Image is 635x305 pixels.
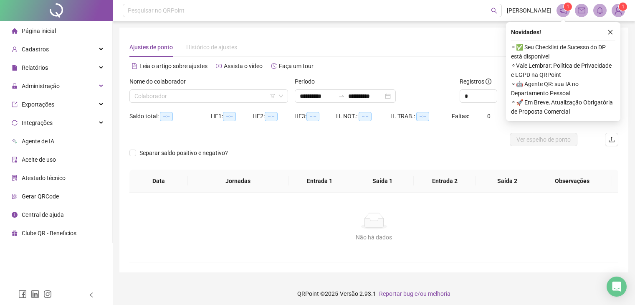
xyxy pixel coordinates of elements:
[452,113,471,119] span: Faltas:
[288,170,351,193] th: Entrada 1
[271,63,277,69] span: history
[491,8,497,14] span: search
[306,112,319,121] span: --:--
[22,28,56,34] span: Página inicial
[612,4,625,17] img: 93661
[160,112,173,121] span: --:--
[129,170,188,193] th: Data
[511,43,615,61] span: ⚬ ✅ Seu Checklist de Sucesso do DP está disponível
[129,112,211,121] div: Saldo total:
[22,64,48,71] span: Relatórios
[211,112,253,121] div: HE 1:
[12,46,18,52] span: user-add
[253,112,294,121] div: HE 2:
[18,290,27,298] span: facebook
[486,79,491,84] span: info-circle
[188,170,288,193] th: Jornadas
[31,290,39,298] span: linkedin
[476,170,539,193] th: Saída 2
[559,7,567,14] span: notification
[340,290,358,297] span: Versão
[294,112,336,121] div: HE 3:
[379,290,450,297] span: Reportar bug e/ou melhoria
[43,290,52,298] span: instagram
[607,277,627,297] div: Open Intercom Messenger
[336,112,390,121] div: H. NOT.:
[89,292,94,298] span: left
[338,93,345,99] span: swap-right
[265,112,278,121] span: --:--
[510,133,577,146] button: Ver espelho de ponto
[22,230,76,236] span: Clube QR - Beneficios
[12,83,18,89] span: lock
[351,170,414,193] th: Saída 1
[567,4,569,10] span: 1
[295,77,320,86] label: Período
[539,176,606,186] span: Observações
[22,211,64,218] span: Central de ajuda
[132,63,137,69] span: file-text
[12,102,18,107] span: export
[12,230,18,236] span: gift
[607,29,613,35] span: close
[186,44,237,51] span: Histórico de ajustes
[270,94,275,99] span: filter
[223,112,236,121] span: --:--
[460,77,491,86] span: Registros
[22,138,54,145] span: Agente de IA
[12,157,18,163] span: audit
[338,93,345,99] span: to
[507,6,552,15] span: [PERSON_NAME]
[22,46,49,53] span: Cadastros
[136,148,231,158] span: Separar saldo positivo e negativo?
[359,112,372,121] span: --:--
[12,175,18,181] span: solution
[511,98,615,116] span: ⚬ 🚀 Em Breve, Atualização Obrigatória de Proposta Comercial
[414,170,476,193] th: Entrada 2
[12,120,18,126] span: sync
[12,193,18,199] span: qrcode
[12,28,18,34] span: home
[578,7,585,14] span: mail
[22,193,59,200] span: Gerar QRCode
[129,44,173,51] span: Ajustes de ponto
[511,79,615,98] span: ⚬ 🤖 Agente QR: sua IA no Departamento Pessoal
[224,63,263,69] span: Assista o vídeo
[608,136,615,143] span: upload
[533,170,612,193] th: Observações
[416,112,429,121] span: --:--
[22,175,66,181] span: Atestado técnico
[564,3,572,11] sup: 1
[596,7,604,14] span: bell
[279,63,314,69] span: Faça um tour
[619,3,627,11] sup: Atualize o seu contato no menu Meus Dados
[511,61,615,79] span: ⚬ Vale Lembrar: Política de Privacidade e LGPD na QRPoint
[22,119,53,126] span: Integrações
[487,113,491,119] span: 0
[511,28,541,37] span: Novidades !
[12,212,18,218] span: info-circle
[139,63,207,69] span: Leia o artigo sobre ajustes
[278,94,283,99] span: down
[22,83,60,89] span: Administração
[12,65,18,71] span: file
[622,4,625,10] span: 1
[390,112,451,121] div: H. TRAB.:
[129,77,191,86] label: Nome do colaborador
[139,233,608,242] div: Não há dados
[22,101,54,108] span: Exportações
[216,63,222,69] span: youtube
[22,156,56,163] span: Aceite de uso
